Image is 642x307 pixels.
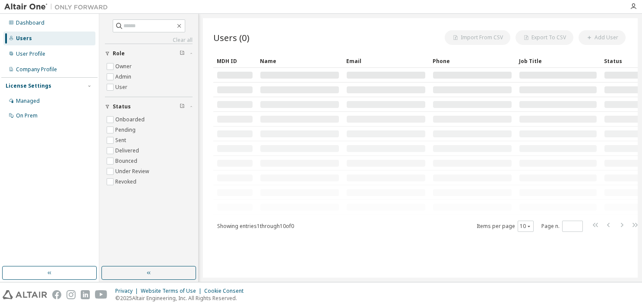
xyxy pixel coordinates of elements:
div: Email [346,54,426,68]
div: Company Profile [16,66,57,73]
span: Status [113,103,131,110]
div: License Settings [6,82,51,89]
img: altair_logo.svg [3,290,47,299]
span: Clear filter [180,50,185,57]
div: Website Terms of Use [141,288,204,294]
label: Delivered [115,146,141,156]
label: Bounced [115,156,139,166]
label: Onboarded [115,114,146,125]
img: facebook.svg [52,290,61,299]
div: Cookie Consent [204,288,249,294]
img: Altair One [4,3,112,11]
div: Privacy [115,288,141,294]
div: Managed [16,98,40,104]
div: Dashboard [16,19,44,26]
span: Role [113,50,125,57]
img: linkedin.svg [81,290,90,299]
img: youtube.svg [95,290,108,299]
div: Users [16,35,32,42]
label: Pending [115,125,137,135]
img: instagram.svg [66,290,76,299]
span: Showing entries 1 through 10 of 0 [217,222,294,230]
label: Sent [115,135,128,146]
button: Role [105,44,193,63]
label: User [115,82,129,92]
label: Revoked [115,177,138,187]
p: © 2025 Altair Engineering, Inc. All Rights Reserved. [115,294,249,302]
button: Status [105,97,193,116]
label: Admin [115,72,133,82]
a: Clear all [105,37,193,44]
div: Status [604,54,640,68]
button: Add User [579,30,626,45]
label: Owner [115,61,133,72]
span: Users (0) [213,32,250,44]
div: MDH ID [217,54,253,68]
span: Items per page [477,221,534,232]
div: Phone [433,54,512,68]
div: Name [260,54,339,68]
div: On Prem [16,112,38,119]
div: Job Title [519,54,597,68]
button: Import From CSV [445,30,510,45]
button: Export To CSV [515,30,573,45]
button: 10 [520,223,531,230]
div: User Profile [16,51,45,57]
span: Clear filter [180,103,185,110]
label: Under Review [115,166,151,177]
span: Page n. [541,221,583,232]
